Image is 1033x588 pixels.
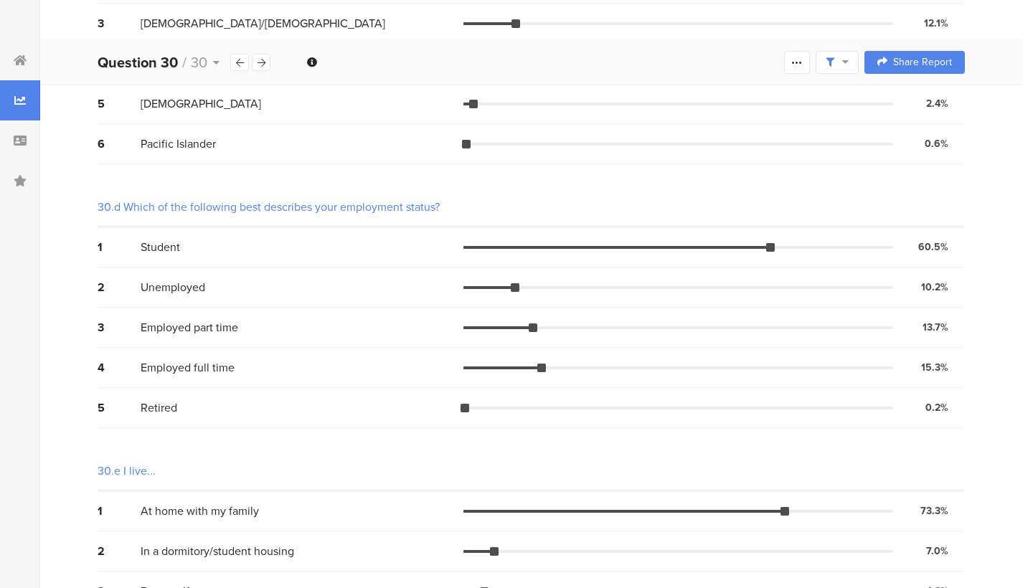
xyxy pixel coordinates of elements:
span: [DEMOGRAPHIC_DATA]/[DEMOGRAPHIC_DATA] [141,15,385,32]
div: 6 [98,136,141,152]
div: 15.3% [921,360,948,375]
div: 60.5% [918,240,948,255]
div: 4 [98,359,141,376]
div: 30.e I live... [98,463,156,479]
div: 30.d Which of the following best describes your employment status? [98,199,440,215]
div: 1 [98,239,141,255]
span: Share Report [893,57,952,67]
div: 5 [98,95,141,112]
div: 2 [98,279,141,295]
div: 12.1% [924,16,948,31]
span: / [182,52,187,73]
div: 7.0% [926,544,948,559]
div: 13.7% [923,320,948,335]
span: In a dormitory/student housing [141,543,294,559]
div: 5 [98,399,141,416]
span: Retired [141,399,177,416]
span: Pacific Islander [141,136,216,152]
span: Employed full time [141,359,235,376]
div: 3 [98,319,141,336]
span: 30 [191,52,207,73]
div: 2 [98,543,141,559]
span: [DEMOGRAPHIC_DATA] [141,95,261,112]
div: 73.3% [920,503,948,518]
span: Unemployed [141,279,205,295]
span: At home with my family [141,503,259,519]
div: 0.2% [925,400,948,415]
div: 2.4% [926,96,948,111]
span: Student [141,239,180,255]
div: 3 [98,15,141,32]
div: 1 [98,503,141,519]
span: Employed part time [141,319,238,336]
div: 10.2% [921,280,948,295]
b: Question 30 [98,52,178,73]
div: 0.6% [925,136,948,151]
